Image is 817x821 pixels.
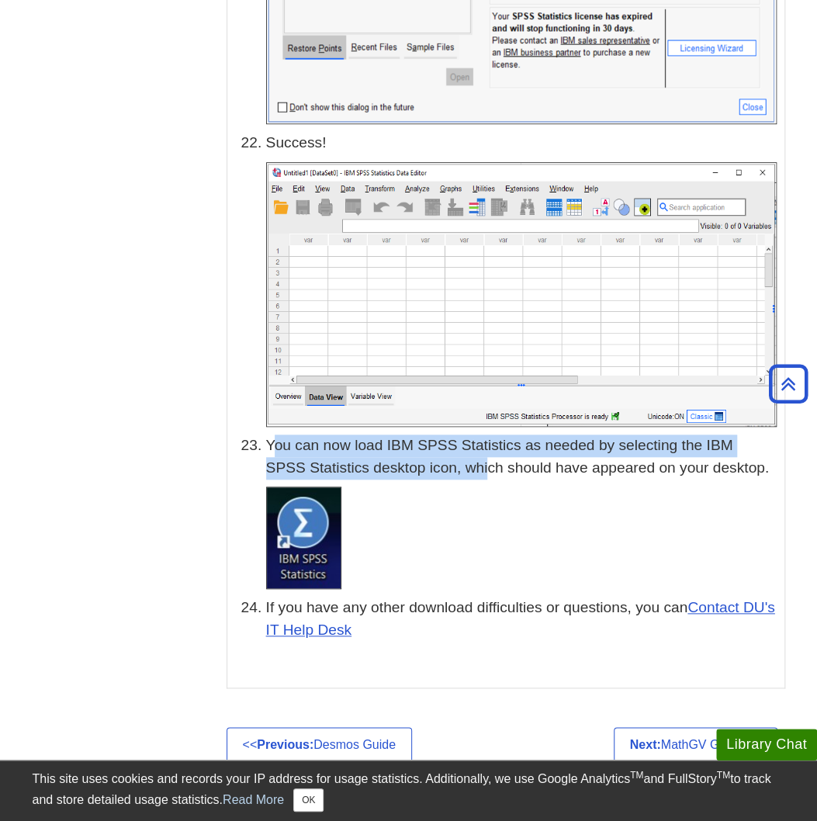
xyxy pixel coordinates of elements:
[614,727,777,763] a: Next:MathGV Guide >>
[630,738,661,751] strong: Next:
[763,373,813,394] a: Back to Top
[33,770,785,812] div: This site uses cookies and records your IP address for usage statistics. Additionally, we use Goo...
[293,788,324,812] button: Close
[223,792,284,805] a: Read More
[257,738,313,751] strong: Previous:
[630,770,643,781] sup: TM
[266,162,777,427] img: SPSS interface opened to blank SPSS application.
[266,435,777,480] p: You can now load IBM SPSS Statistics as needed by selecting the IBM SPSS Statistics desktop icon,...
[227,727,412,763] a: <<Previous:Desmos Guide
[266,487,341,589] img: SPSS desktop icon for PC.
[716,729,817,760] button: Library Chat
[266,597,777,642] li: If you have any other download difficulties or questions, you can
[717,770,730,781] sup: TM
[266,132,777,154] p: Success!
